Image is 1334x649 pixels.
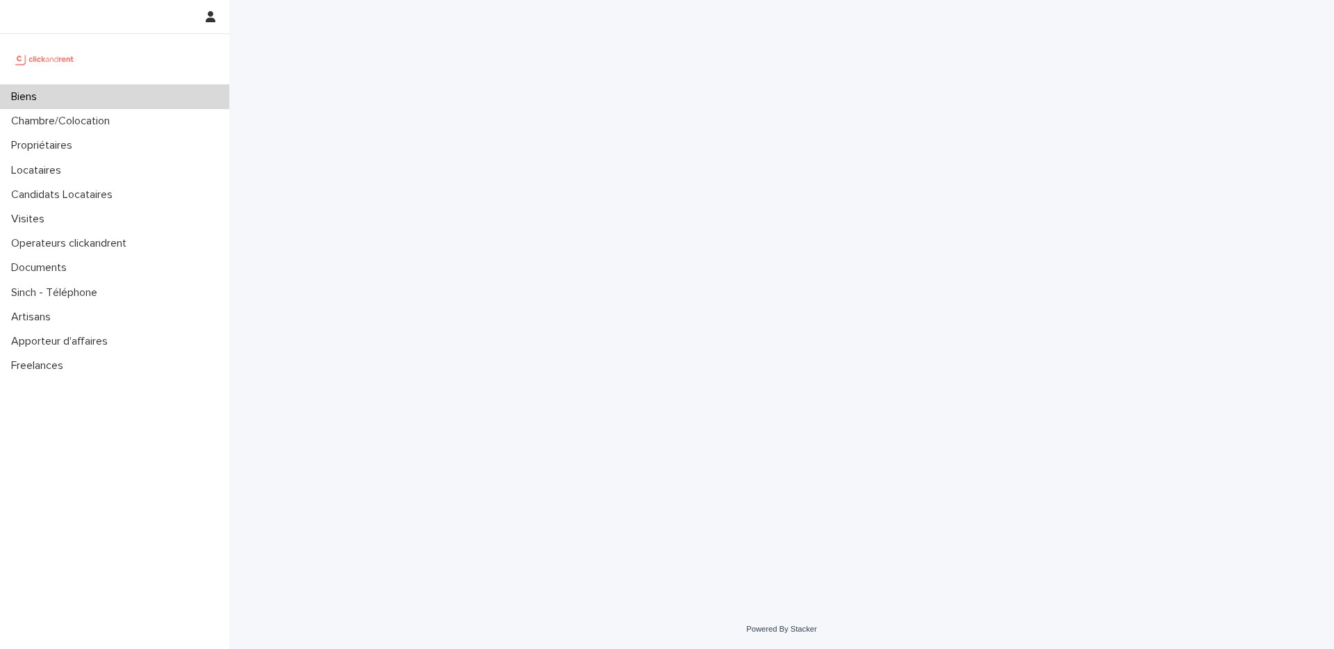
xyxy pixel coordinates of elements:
p: Locataires [6,164,72,177]
a: Powered By Stacker [746,625,816,633]
p: Operateurs clickandrent [6,237,138,250]
p: Candidats Locataires [6,188,124,202]
p: Apporteur d'affaires [6,335,119,348]
p: Freelances [6,359,74,372]
p: Chambre/Colocation [6,115,121,128]
p: Sinch - Téléphone [6,286,108,299]
img: UCB0brd3T0yccxBKYDjQ [11,45,79,73]
p: Artisans [6,311,62,324]
p: Propriétaires [6,139,83,152]
p: Visites [6,213,56,226]
p: Documents [6,261,78,274]
p: Biens [6,90,48,104]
